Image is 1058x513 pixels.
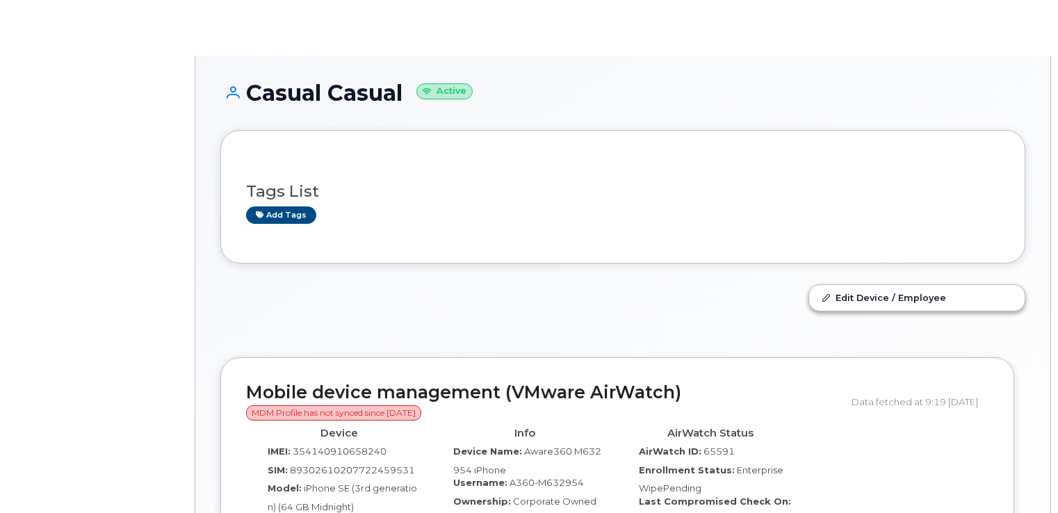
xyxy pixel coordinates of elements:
[246,206,316,224] a: Add tags
[257,427,421,439] h4: Device
[628,427,792,439] h4: AirWatch Status
[513,496,596,507] span: Corporate Owned
[293,446,386,457] span: 354140910658240
[453,476,507,489] label: Username:
[268,482,302,495] label: Model:
[639,464,735,477] label: Enrollment Status:
[442,427,607,439] h4: Info
[220,81,1025,105] h1: Casual Casual
[453,445,522,458] label: Device Name:
[416,83,473,99] small: Active
[268,482,417,512] span: iPhone SE (3rd generation) (64 GB Midnight)
[510,477,584,488] span: A360-M632954
[246,405,421,421] span: MDM Profile has not synced since [DATE]
[246,183,1000,200] h3: Tags List
[246,383,841,421] h2: Mobile device management (VMware AirWatch)
[290,464,415,475] span: 89302610207722459531
[268,464,288,477] label: SIM:
[639,495,791,508] label: Last Compromised Check On:
[639,445,701,458] label: AirWatch ID:
[268,445,291,458] label: IMEI:
[809,285,1025,310] a: Edit Device / Employee
[852,389,988,415] div: Data fetched at 9:19 [DATE]
[703,446,735,457] span: 65591
[453,495,511,508] label: Ownership:
[453,446,601,475] span: Aware360 M632954 iPhone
